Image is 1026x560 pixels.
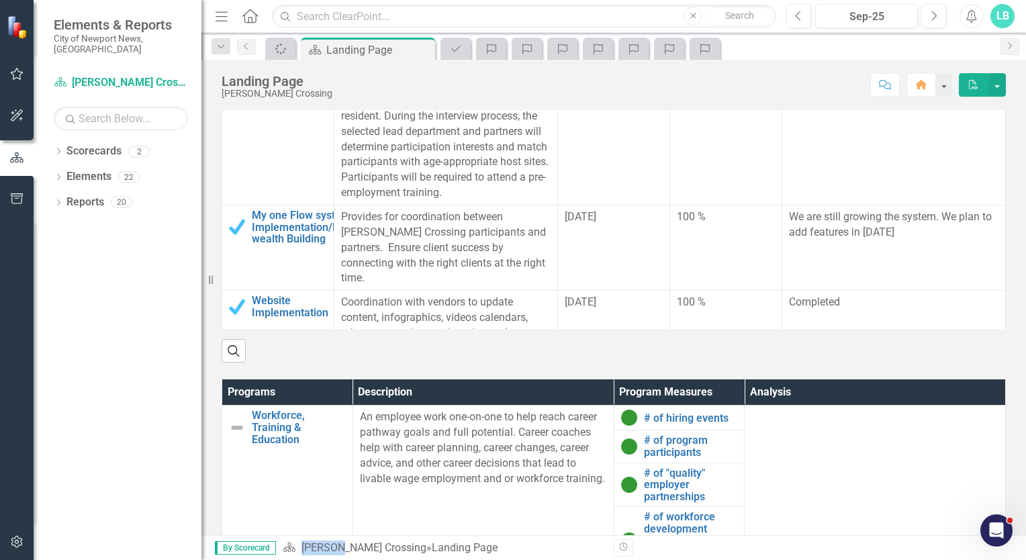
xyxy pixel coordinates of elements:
iframe: Intercom live chat [980,514,1013,547]
img: On Target [621,438,637,455]
img: ClearPoint Strategy [6,14,31,39]
td: Double-Click to Edit [334,205,557,290]
a: Elements [66,169,111,185]
img: Completed [229,219,245,235]
small: City of Newport News, [GEOGRAPHIC_DATA] [54,33,188,55]
td: Double-Click to Edit [558,291,670,376]
a: [PERSON_NAME] Crossing [54,75,188,91]
a: # of program participants [644,434,738,458]
div: Landing Page [432,541,498,554]
p: We are still growing the system. We plan to add features in [DATE] [789,209,998,240]
td: Double-Click to Edit [669,205,782,290]
a: # of "quality" employer partnerships [644,467,738,503]
div: Sep-25 [820,9,913,25]
div: » [283,541,604,556]
input: Search Below... [54,107,188,130]
span: Elements & Reports [54,17,188,33]
img: Not Defined [229,420,245,436]
p: Completed [789,295,998,310]
img: Completed [229,299,245,315]
img: On Target [621,410,637,426]
img: On Target [621,477,637,493]
td: Double-Click to Edit [782,291,1005,376]
a: Website Implementation [252,295,328,318]
td: Double-Click to Edit Right Click for Context Menu [222,291,334,376]
td: Double-Click to Edit Right Click for Context Menu [222,205,334,290]
img: On Target [621,532,637,549]
button: Sep-25 [815,4,918,28]
span: Search [725,10,754,21]
td: Double-Click to Edit [782,205,1005,290]
a: My one Flow system Implementation/Navigating wealth Building [252,209,384,245]
button: Search [706,7,773,26]
div: 2 [128,146,150,157]
a: Reports [66,195,104,210]
p: Provides for coordination between [PERSON_NAME] Crossing participants and partners. Ensure client... [341,209,551,286]
div: 22 [118,171,140,183]
a: # of hiring events [644,412,738,424]
div: 20 [111,197,132,208]
div: 100 % [677,295,775,310]
a: Scorecards [66,144,122,159]
p: An employee work one-on-one to help reach career pathway goals and full potential. Career coaches... [360,410,607,486]
div: [PERSON_NAME] Crossing [222,89,332,99]
span: [DATE] [565,210,596,223]
td: Double-Click to Edit [558,205,670,290]
p: Coordination with vendors to update content, infographics, videos calendars, other program integr... [341,295,551,371]
div: 100 % [677,209,775,225]
a: [PERSON_NAME] Crossing [301,541,426,554]
div: Landing Page [326,42,432,58]
span: By Scorecard [215,541,276,555]
td: Double-Click to Edit Right Click for Context Menu [614,463,745,507]
span: [DATE] [565,295,596,308]
td: Double-Click to Edit [334,291,557,376]
td: Double-Click to Edit Right Click for Context Menu [614,406,745,430]
td: Double-Click to Edit Right Click for Context Menu [614,430,745,463]
div: Landing Page [222,74,332,89]
input: Search ClearPoint... [272,5,776,28]
a: Workforce, Training & Education [252,410,346,445]
button: LB [990,4,1015,28]
td: Double-Click to Edit [669,291,782,376]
